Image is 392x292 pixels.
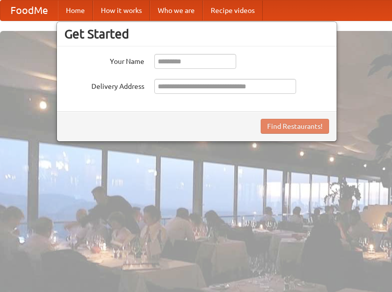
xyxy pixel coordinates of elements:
[58,0,93,20] a: Home
[203,0,263,20] a: Recipe videos
[64,54,144,66] label: Your Name
[64,26,329,41] h3: Get Started
[261,119,329,134] button: Find Restaurants!
[150,0,203,20] a: Who we are
[0,0,58,20] a: FoodMe
[64,79,144,91] label: Delivery Address
[93,0,150,20] a: How it works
